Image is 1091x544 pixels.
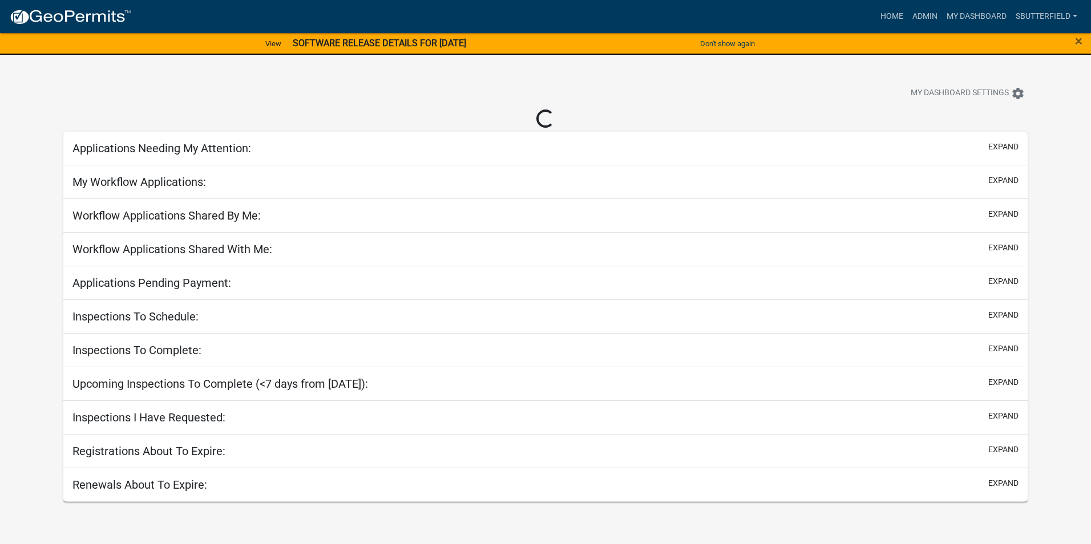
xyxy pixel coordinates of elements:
[293,38,466,48] strong: SOFTWARE RELEASE DETAILS FOR [DATE]
[988,242,1019,254] button: expand
[72,377,368,391] h5: Upcoming Inspections To Complete (<7 days from [DATE]):
[72,209,261,222] h5: Workflow Applications Shared By Me:
[261,34,286,53] a: View
[1011,87,1025,100] i: settings
[988,444,1019,456] button: expand
[988,376,1019,388] button: expand
[72,175,206,189] h5: My Workflow Applications:
[988,309,1019,321] button: expand
[72,276,231,290] h5: Applications Pending Payment:
[1011,6,1082,27] a: Sbutterfield
[942,6,1011,27] a: My Dashboard
[72,310,199,323] h5: Inspections To Schedule:
[911,87,1009,100] span: My Dashboard Settings
[988,208,1019,220] button: expand
[988,275,1019,287] button: expand
[72,343,201,357] h5: Inspections To Complete:
[988,410,1019,422] button: expand
[72,478,207,492] h5: Renewals About To Expire:
[908,6,942,27] a: Admin
[72,444,225,458] h5: Registrations About To Expire:
[876,6,908,27] a: Home
[72,411,225,424] h5: Inspections I Have Requested:
[902,82,1034,104] button: My Dashboard Settingssettings
[988,174,1019,186] button: expand
[72,141,251,155] h5: Applications Needing My Attention:
[988,141,1019,153] button: expand
[72,242,272,256] h5: Workflow Applications Shared With Me:
[988,477,1019,489] button: expand
[1075,33,1082,49] span: ×
[988,343,1019,355] button: expand
[696,34,759,53] button: Don't show again
[1075,34,1082,48] button: Close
